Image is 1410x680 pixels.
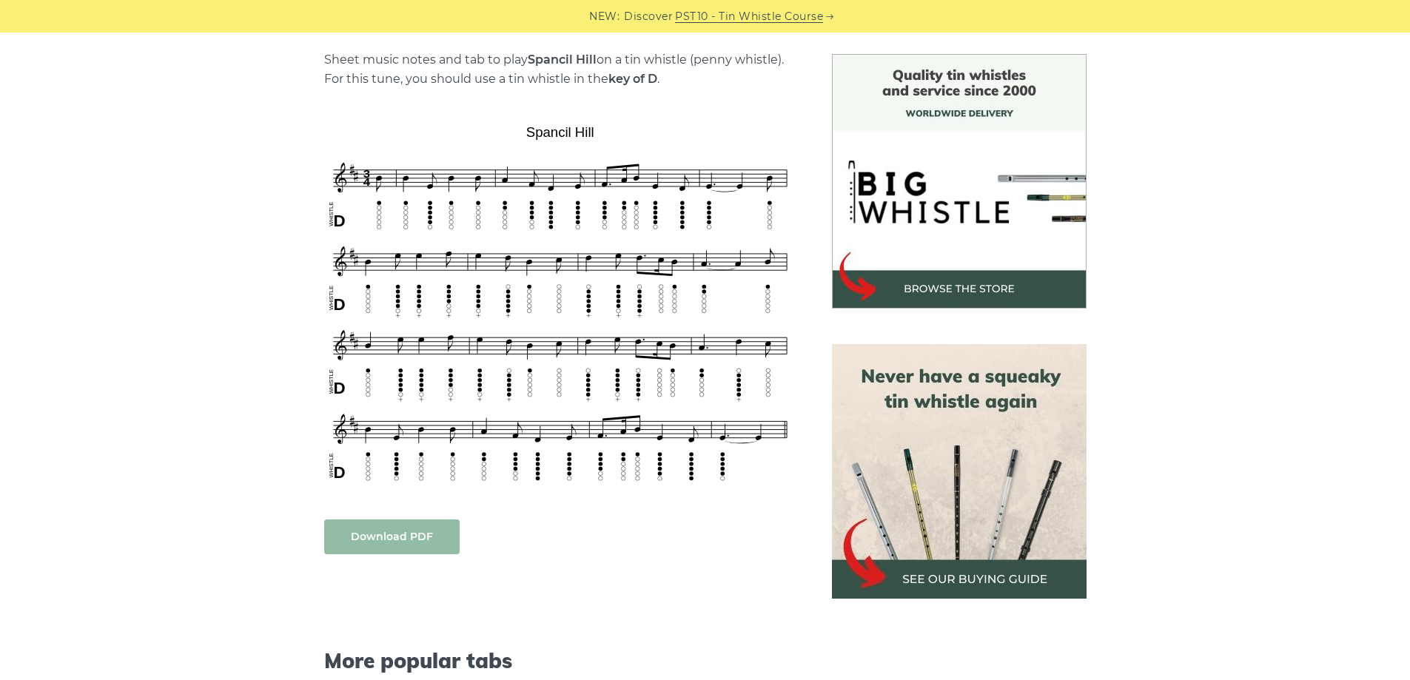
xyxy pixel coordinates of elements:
a: PST10 - Tin Whistle Course [675,8,823,25]
img: BigWhistle Tin Whistle Store [832,54,1087,309]
img: tin whistle buying guide [832,344,1087,599]
a: Download PDF [324,519,460,554]
span: NEW: [589,8,620,25]
p: Sheet music notes and tab to play on a tin whistle (penny whistle). For this tune, you should use... [324,50,796,89]
span: More popular tabs [324,648,796,673]
img: Spancil Hill Tin Whistle Tab & Sheet Music [324,119,796,489]
span: Discover [624,8,673,25]
strong: Spancil Hill [528,53,597,67]
strong: key of D [608,72,657,86]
